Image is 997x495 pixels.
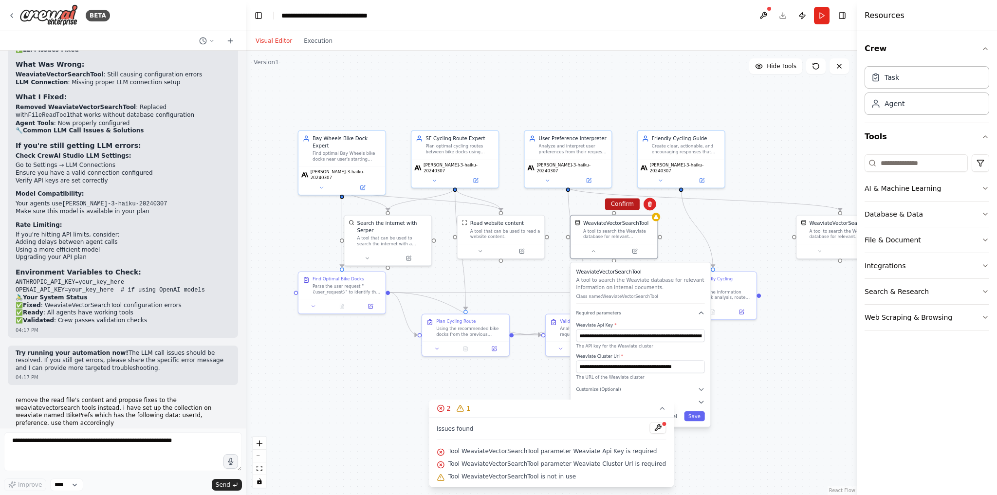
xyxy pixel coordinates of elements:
[570,215,658,259] div: WeaviateVectorSearchToolWeaviateVectorSearchToolA tool to search the Weaviate database for releva...
[605,198,640,210] button: Confirm
[446,403,451,413] span: 2
[313,276,364,282] div: Find Optimal Bike Docks
[16,268,141,276] strong: Environment Variables to Check:
[560,326,628,337] div: Analyze the original user request "{user_request}" to extract specific preferences and requiremen...
[885,73,899,82] div: Task
[16,221,62,228] strong: Rate Limiting:
[865,279,989,304] button: Search & Research
[390,289,417,339] g: Edge from ae335e7c-088d-4e89-8711-4b14fb50b670 to 39ca8bff-4311-4e9a-91d0-84a4f45742a6
[28,112,70,119] code: FileReadTool
[16,142,141,149] strong: If you're still getting LLM errors:
[448,460,666,468] span: Tool WeaviateVectorSearchTool parameter Weaviate Cluster Url is required
[652,135,720,142] div: Friendly Cycling Guide
[357,220,427,234] div: Search the internet with Serper
[682,176,722,184] button: Open in side panel
[436,326,505,337] div: Using the recommended bike docks from the previous analysis, plan the optimal cycling route betwe...
[388,254,428,262] button: Open in side panel
[16,104,230,119] li: : Replaced with that works without database configuration
[253,450,266,462] button: zoom out
[514,331,541,339] g: Edge from 39ca8bff-4311-4e9a-91d0-84a4f45742a6 to caf2177a-2e02-4f73-832b-0f819ab167cd
[16,397,230,427] p: remove the read file's content and propose fixes to the weaviatevectorsearch tools instead. i hav...
[16,71,230,79] li: : Still causing configuration errors
[16,104,136,110] strong: Removed WeaviateVectorSearchTool
[683,289,752,300] div: Compile all the information from the dock analysis, route planning, and preference validation int...
[749,58,802,74] button: Hide Tools
[16,294,230,302] h2: 🚴‍♂️
[16,79,230,87] li: : Missing proper LLM connection setup
[810,220,875,227] div: WeaviateVectorSearchTool
[678,187,717,267] g: Edge from 2ec237e1-788f-4b22-ab1f-832b42131208 to a365f6da-b480-4d2a-bec8-90d1ff74efbd
[829,488,855,493] a: React Flow attribution
[865,202,989,227] button: Database & Data
[576,399,705,406] button: Advanced Options
[18,481,42,489] span: Improve
[424,162,496,173] span: [PERSON_NAME]-3-haiku-20240307
[466,403,471,413] span: 1
[23,309,43,316] strong: Ready
[349,220,354,226] img: SerperDevTool
[23,294,88,301] strong: Your System Status
[576,374,705,380] p: The URL of the Weaviate cluster
[16,254,230,261] li: Upgrading your API plan
[652,144,720,155] div: Create clear, actionable, and encouraging responses that compile all the information from other a...
[212,479,242,491] button: Send
[16,71,103,78] strong: WeaviateVectorSearchTool
[16,152,131,159] strong: Check CrewAI Studio LLM Settings:
[358,302,383,311] button: Open in side panel
[576,276,705,291] p: A tool to search the Weaviate database for relevant information on internal documents.
[16,177,230,185] li: Verify API keys are set correctly
[338,187,391,211] g: Edge from dff1d9ae-dede-4d5f-b3f8-46a6be4b35f9 to 640ae93e-da87-4d16-941e-782146f77816
[583,220,648,227] div: WeaviateVectorSearchTool
[311,169,383,181] span: [PERSON_NAME]-3-haiku-20240307
[865,176,989,201] button: AI & Machine Learning
[448,473,576,480] span: Tool WeaviateVectorSearchTool is not in use
[576,386,705,393] button: Customize (Optional)
[16,200,230,208] li: Your agents use
[576,386,621,392] span: Customize (Optional)
[222,35,238,47] button: Start a new chat
[448,447,657,455] span: Tool WeaviateVectorSearchTool parameter Weaviate Api Key is required
[298,130,386,195] div: Bay Wheels Bike Dock ExpertFind optimal Bay Wheels bike docks near user's starting location and d...
[462,220,467,226] img: ScrapeWebsiteTool
[482,345,506,353] button: Open in side panel
[313,283,381,294] div: Parse the user request "{user_request}" to identify the starting location and destination. Then f...
[223,454,238,469] button: Click to speak your automation idea
[16,190,84,197] strong: Model Compatibility:
[422,314,510,357] div: Plan Cycling RouteUsing the recommended bike docks from the previous analysis, plan the optimal c...
[835,9,849,22] button: Hide right sidebar
[357,235,427,246] div: A tool that can be used to search the internet with a search_query. Supports different search typ...
[250,35,298,47] button: Visual Editor
[656,411,682,421] button: Cancel
[865,62,989,123] div: Crew
[16,93,67,101] strong: What I Fixed:
[865,150,989,338] div: Tools
[338,187,346,267] g: Edge from dff1d9ae-dede-4d5f-b3f8-46a6be4b35f9 to ae335e7c-088d-4e89-8711-4b14fb50b670
[576,322,705,328] label: Weaviate Api Key
[16,246,230,254] li: Using a more efficient model
[565,187,844,211] g: Edge from 09cd62e6-3eec-47fa-a1e2-bc147c8c5ab4 to 422221cf-b14c-4829-83f6-9d4e31a62a21
[16,238,230,246] li: Adding delays between agent calls
[16,279,205,293] code: ANTHROPIC_API_KEY=your_key_here OPENAI_API_KEY=your_key_here # if using OpenAI models
[313,150,381,162] div: Find optimal Bay Wheels bike docks near user's starting location and destination, ensuring bikes ...
[16,60,84,68] strong: What Was Wrong:
[16,162,230,169] li: Go to Settings → LLM Connections
[576,353,705,359] label: Weaviate Cluster Url
[343,183,383,192] button: Open in side panel
[253,462,266,475] button: fit view
[425,135,494,142] div: SF Cycling Route Expert
[16,208,230,216] li: Make sure this model is available in your plan
[252,9,265,22] button: Hide left sidebar
[684,411,704,421] button: Save
[451,187,504,211] g: Edge from 0804f439-1d81-4d91-88d8-a89c9bcfcc2b to 4192e533-4eb5-417e-964d-5b82490df283
[384,187,458,211] g: Edge from 0804f439-1d81-4d91-88d8-a89c9bcfcc2b to 640ae93e-da87-4d16-941e-782146f77816
[683,276,752,288] div: Create Friendly Cycling Summary
[576,268,705,275] h3: WeaviateVectorSearchTool
[576,293,705,299] p: Class name: WeaviateVectorSearchTool
[456,176,496,184] button: Open in side panel
[23,317,54,324] strong: Validated
[451,345,480,353] button: No output available
[569,176,609,184] button: Open in side panel
[576,310,621,316] span: Required parameters
[865,123,989,150] button: Tools
[216,481,230,489] span: Send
